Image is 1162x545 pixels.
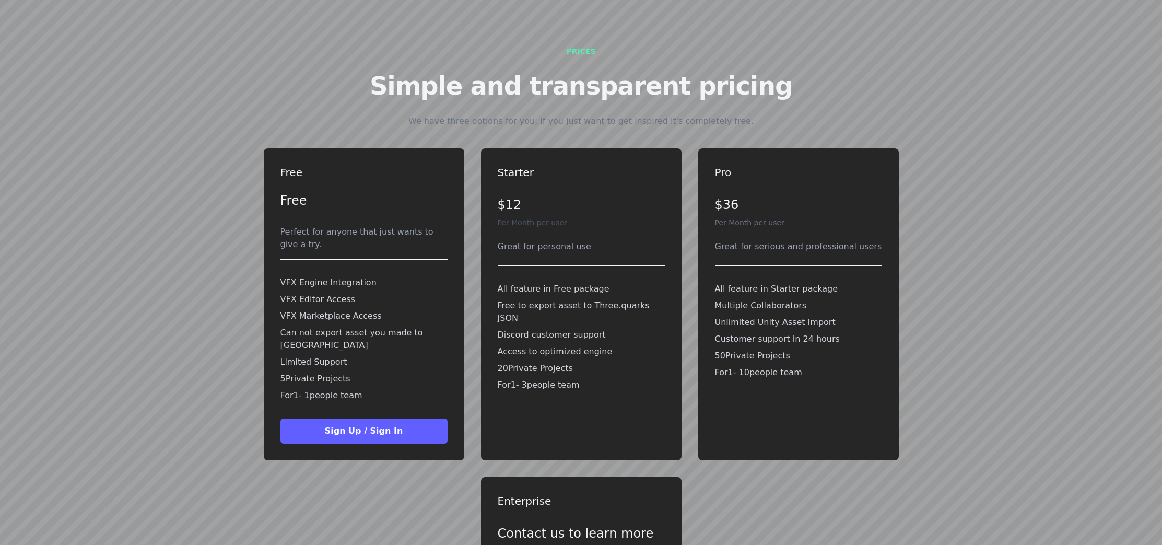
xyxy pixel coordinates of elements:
[498,299,665,324] p: Free to export asset to Three.quarks JSON
[498,283,665,295] p: All feature in Free package
[280,293,448,306] p: VFX Editor Access
[280,276,448,289] p: VFX Engine Integration
[280,165,448,180] h3: Free
[715,350,882,362] p: 50 Private Projects
[280,356,448,368] p: Limited Support
[280,310,448,322] p: VFX Marketplace Access
[498,240,665,253] div: Great for personal use
[280,389,448,402] p: For 1 - 1 people team
[498,525,665,542] p: Contact us to learn more
[280,192,448,209] p: Free
[280,373,448,385] p: 5 Private Projects
[498,217,665,228] p: Per Month per user
[566,46,595,56] div: Prices
[498,165,665,180] h3: Starter
[715,333,882,345] p: Customer support in 24 hours
[498,196,665,213] p: $12
[498,362,665,375] p: 20 Private Projects
[498,494,665,508] h3: Enterprise
[715,196,882,213] p: $36
[715,217,882,228] p: Per Month per user
[715,240,882,253] div: Great for serious and professional users
[280,426,448,436] a: Sign Up / Sign In
[715,299,882,312] p: Multiple Collaborators
[498,345,665,358] p: Access to optimized engine
[280,327,448,352] p: Can not export asset you made to [GEOGRAPHIC_DATA]
[498,329,665,341] p: Discord customer support
[280,419,448,444] button: Sign Up / Sign In
[715,316,882,329] p: Unlimited Unity Asset Import
[715,366,882,379] p: For 1 - 10 people team
[498,379,665,391] p: For 1 - 3 people team
[715,283,882,295] p: All feature in Starter package
[280,226,448,251] div: Perfect for anyone that just wants to give a try.
[370,73,792,98] h2: Simple and transparent pricing
[408,115,754,127] h4: We have three options for you, if you just want to get inspired it's completely free.
[715,165,882,180] h3: Pro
